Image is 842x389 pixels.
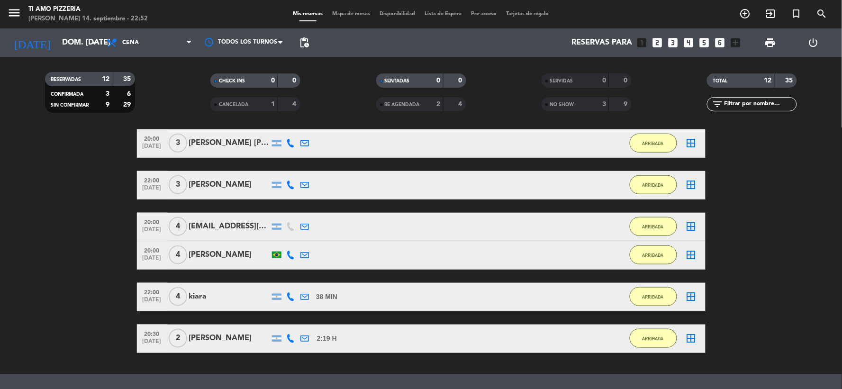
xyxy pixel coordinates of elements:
[288,11,327,17] span: Mis reservas
[140,133,164,144] span: 20:00
[807,37,819,48] i: power_settings_new
[189,332,270,344] div: [PERSON_NAME]
[140,255,164,266] span: [DATE]
[28,14,148,24] div: [PERSON_NAME] 14. septiembre - 22:52
[140,226,164,237] span: [DATE]
[122,39,139,46] span: Cena
[140,185,164,196] span: [DATE]
[7,6,21,20] i: menu
[420,11,466,17] span: Lista de Espera
[189,179,270,191] div: [PERSON_NAME]
[643,294,664,299] span: ARRIBADA
[686,137,697,149] i: border_all
[271,77,275,84] strong: 0
[686,179,697,190] i: border_all
[189,220,270,233] div: [EMAIL_ADDRESS][DOMAIN_NAME]
[293,77,299,84] strong: 0
[169,175,187,194] span: 3
[169,134,187,153] span: 3
[643,336,664,341] span: ARRIBADA
[189,249,270,261] div: [PERSON_NAME]
[189,137,270,149] div: [PERSON_NAME] [PERSON_NAME]
[683,36,695,49] i: looks_4
[602,101,606,108] strong: 3
[630,245,677,264] button: ARRIBADA
[714,36,726,49] i: looks_6
[317,333,337,344] span: 2:19 H
[713,79,727,83] span: TOTAL
[550,79,573,83] span: SERVIDAS
[140,338,164,349] span: [DATE]
[140,174,164,185] span: 22:00
[51,103,89,108] span: SIN CONFIRMAR
[667,36,679,49] i: looks_3
[316,291,337,302] span: 38 MIN
[764,37,776,48] span: print
[271,101,275,108] strong: 1
[630,329,677,348] button: ARRIBADA
[140,328,164,339] span: 20:30
[740,8,751,19] i: add_circle_outline
[630,175,677,194] button: ARRIBADA
[88,37,100,48] i: arrow_drop_down
[28,5,148,14] div: TI AMO PIZZERIA
[437,101,441,108] strong: 2
[437,77,441,84] strong: 0
[127,90,133,97] strong: 6
[630,287,677,306] button: ARRIBADA
[686,249,697,261] i: border_all
[686,221,697,232] i: border_all
[140,216,164,227] span: 20:00
[169,245,187,264] span: 4
[816,8,828,19] i: search
[123,101,133,108] strong: 29
[140,244,164,255] span: 20:00
[643,224,664,229] span: ARRIBADA
[765,8,777,19] i: exit_to_app
[219,79,245,83] span: CHECK INS
[652,36,664,49] i: looks_two
[51,92,83,97] span: CONFIRMADA
[712,99,723,110] i: filter_list
[501,11,554,17] span: Tarjetas de regalo
[385,79,410,83] span: SENTADAS
[550,102,574,107] span: NO SHOW
[169,329,187,348] span: 2
[792,28,835,57] div: LOG OUT
[375,11,420,17] span: Disponibilidad
[189,290,270,303] div: kiara
[140,143,164,154] span: [DATE]
[723,99,797,109] input: Filtrar por nombre...
[630,134,677,153] button: ARRIBADA
[458,77,464,84] strong: 0
[624,77,629,84] strong: 0
[140,286,164,297] span: 22:00
[51,77,81,82] span: RESERVADAS
[219,102,248,107] span: CANCELADA
[102,76,109,82] strong: 12
[602,77,606,84] strong: 0
[643,182,664,188] span: ARRIBADA
[730,36,742,49] i: add_box
[327,11,375,17] span: Mapa de mesas
[7,32,57,53] i: [DATE]
[169,287,187,306] span: 4
[686,333,697,344] i: border_all
[385,102,420,107] span: RE AGENDADA
[299,37,310,48] span: pending_actions
[791,8,802,19] i: turned_in_not
[106,90,109,97] strong: 3
[458,101,464,108] strong: 4
[686,291,697,302] i: border_all
[169,217,187,236] span: 4
[630,217,677,236] button: ARRIBADA
[698,36,711,49] i: looks_5
[106,101,109,108] strong: 9
[466,11,501,17] span: Pre-acceso
[786,77,795,84] strong: 35
[643,141,664,146] span: ARRIBADA
[636,36,648,49] i: looks_one
[293,101,299,108] strong: 4
[140,297,164,308] span: [DATE]
[643,253,664,258] span: ARRIBADA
